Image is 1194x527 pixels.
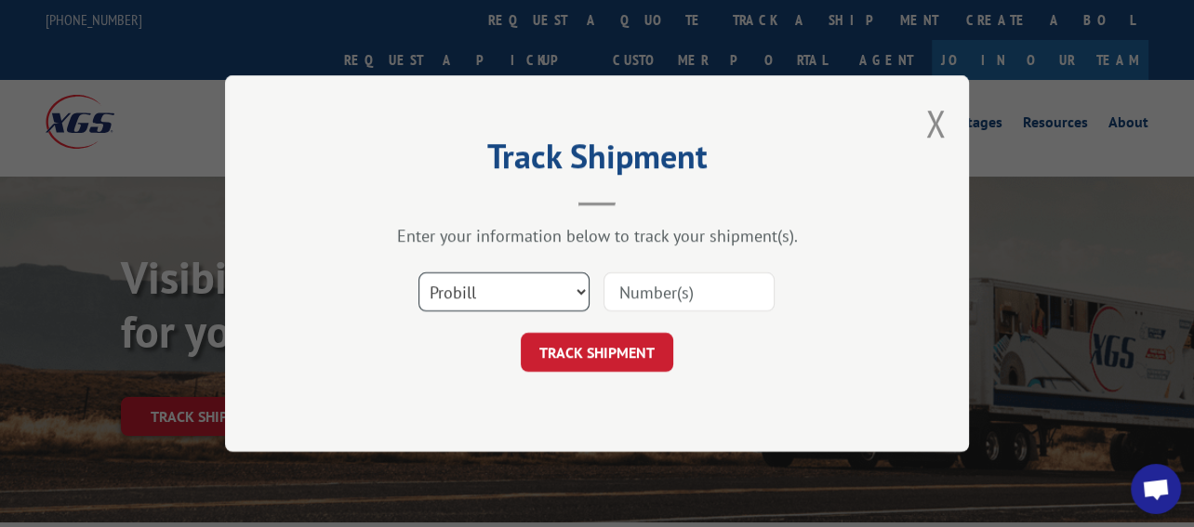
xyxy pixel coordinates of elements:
[521,333,673,372] button: TRACK SHIPMENT
[1131,464,1181,514] div: Open chat
[318,225,876,246] div: Enter your information below to track your shipment(s).
[604,272,775,311] input: Number(s)
[925,99,946,148] button: Close modal
[318,143,876,178] h2: Track Shipment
